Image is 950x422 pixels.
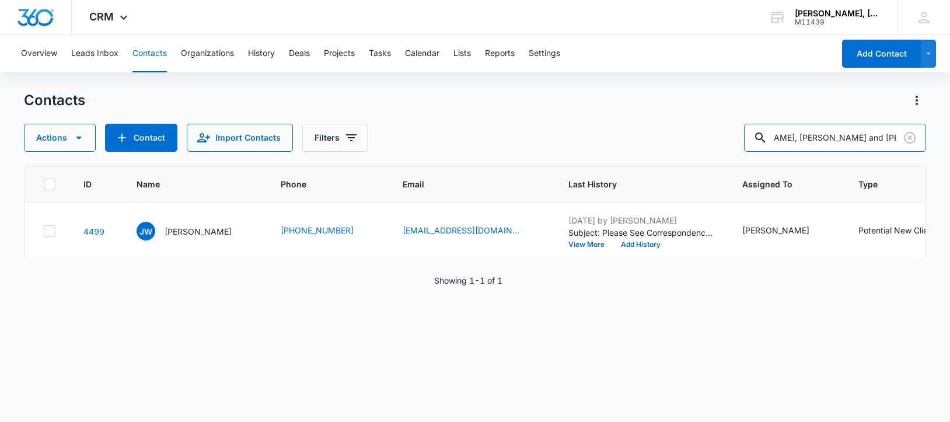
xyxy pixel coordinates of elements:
button: Organizations [181,35,234,72]
span: ID [83,178,92,190]
button: History [248,35,275,72]
span: Name [137,178,236,190]
button: Add Contact [105,124,177,152]
button: Actions [907,91,926,110]
button: Tasks [369,35,391,72]
button: Contacts [132,35,167,72]
a: [PHONE_NUMBER] [281,224,354,236]
div: Assigned To - Barry Abbott - Select to Edit Field [742,224,830,238]
button: Import Contacts [187,124,293,152]
span: Email [403,178,523,190]
button: Lists [453,35,471,72]
button: Add Contact [842,40,921,68]
span: CRM [89,11,114,23]
div: Name - Jon Whitlock - Select to Edit Field [137,222,253,240]
button: Leads Inbox [71,35,118,72]
button: Settings [529,35,560,72]
span: Last History [568,178,697,190]
button: Reports [485,35,515,72]
a: Navigate to contact details page for Jon Whitlock [83,226,104,236]
div: Email - completeflooringservice@comcast.net - Select to Edit Field [403,224,540,238]
button: Clear [900,128,919,147]
input: Search Contacts [744,124,926,152]
button: Add History [613,241,669,248]
p: Showing 1-1 of 1 [434,274,502,287]
p: [DATE] by [PERSON_NAME] [568,214,714,226]
button: Actions [24,124,96,152]
span: Phone [281,178,358,190]
span: Assigned To [742,178,813,190]
div: account id [795,18,880,26]
div: Phone - (423) 580-7592 - Select to Edit Field [281,224,375,238]
a: [EMAIL_ADDRESS][DOMAIN_NAME] [403,224,519,236]
button: Overview [21,35,57,72]
h1: Contacts [24,92,85,109]
div: account name [795,9,880,18]
p: [PERSON_NAME] [165,225,232,238]
span: JW [137,222,155,240]
button: Calendar [405,35,439,72]
button: Deals [289,35,310,72]
button: Projects [324,35,355,72]
button: View More [568,241,613,248]
button: Filters [302,124,368,152]
div: [PERSON_NAME] [742,224,809,236]
div: Potential New Client [858,224,935,236]
p: Subject: Please See Correspondence from [PERSON_NAME] | [PERSON_NAME], [PERSON_NAME] & [PERSON_NA... [568,226,714,239]
span: Type [858,178,939,190]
